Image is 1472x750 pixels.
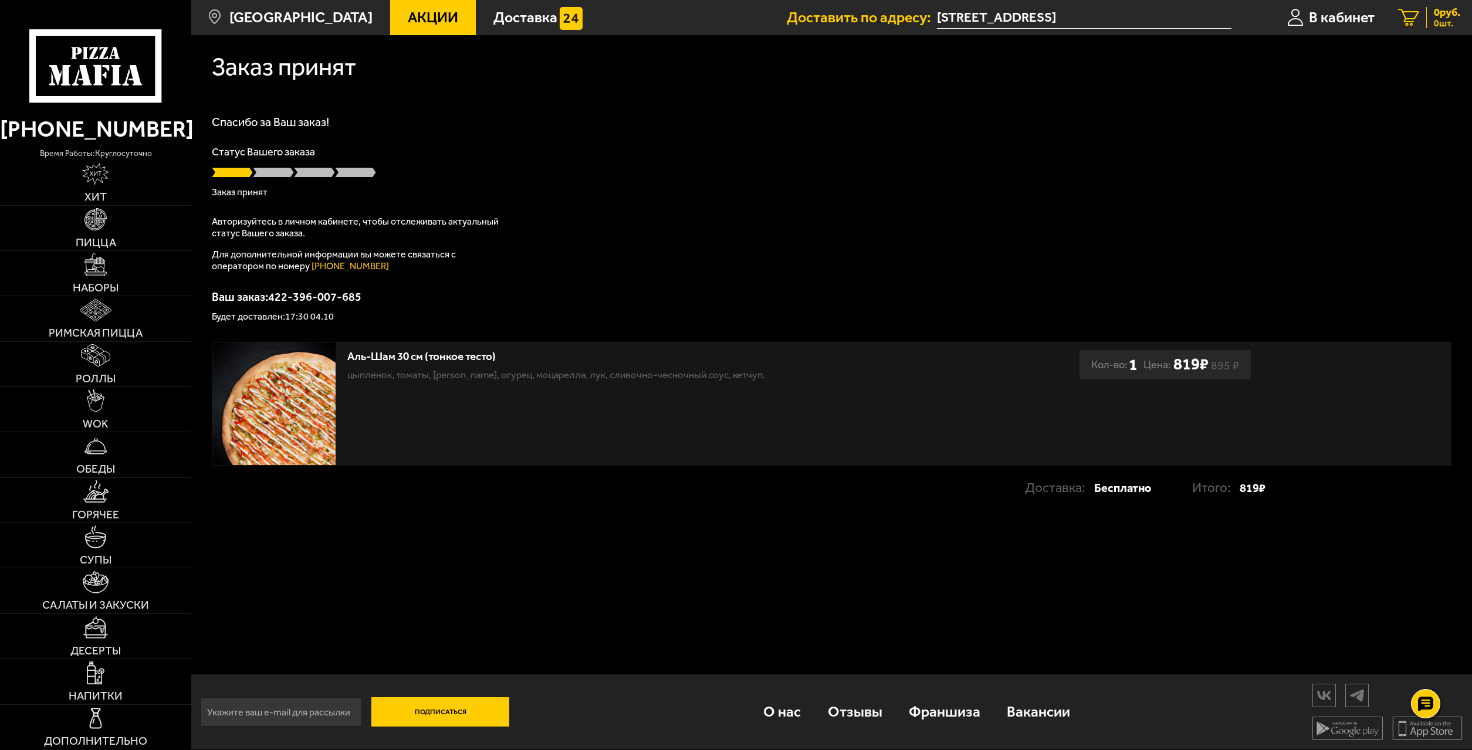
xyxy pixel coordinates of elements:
[44,735,147,746] span: Дополнительно
[212,147,1451,157] p: Статус Вашего заказа
[1434,7,1460,18] span: 0 руб.
[212,55,356,80] h1: Заказ принят
[1309,10,1375,25] span: В кабинет
[560,7,583,30] img: 15daf4d41897b9f0e9f617042186c801.svg
[229,10,373,25] span: [GEOGRAPHIC_DATA]
[408,10,458,25] span: Акции
[937,7,1231,29] span: Санкт-Петербург Приморский проспект 167к1
[212,249,505,272] p: Для дополнительной информации вы можете связаться с оператором по номеру
[212,216,505,239] p: Авторизуйтесь в личном кабинете, чтобы отслеживать актуальный статус Вашего заказа.
[493,10,557,25] span: Доставка
[1192,473,1240,503] p: Итого:
[212,116,1451,128] h1: Спасибо за Ваш заказ!
[72,509,119,520] span: Горячее
[76,463,115,474] span: Обеды
[83,418,109,429] span: WOK
[787,10,937,25] span: Доставить по адресу:
[1240,473,1265,503] strong: 819 ₽
[80,554,111,565] span: Супы
[212,291,1451,303] p: Ваш заказ: 422-396-007-685
[993,687,1083,737] a: Вакансии
[42,599,149,610] span: Салаты и закуски
[212,312,1451,321] p: Будет доставлен: 17:30 04.10
[1025,473,1094,503] p: Доставка:
[76,237,116,248] span: Пицца
[371,697,509,727] button: Подписаться
[312,260,389,272] a: [PHONE_NUMBER]
[1434,19,1460,28] span: 0 шт.
[69,690,123,701] span: Напитки
[1129,350,1138,379] b: 1
[895,687,993,737] a: Франшиза
[76,373,116,384] span: Роллы
[1173,355,1209,374] b: 819 ₽
[937,7,1231,29] input: Ваш адрес доставки
[814,687,895,737] a: Отзывы
[1091,350,1138,379] div: Кол-во:
[212,188,1451,197] p: Заказ принят
[84,191,107,202] span: Хит
[1143,350,1171,379] span: Цена:
[1094,473,1151,503] strong: Бесплатно
[1211,362,1239,370] s: 895 ₽
[201,697,362,727] input: Укажите ваш e-mail для рассылки
[1346,685,1368,705] img: tg
[347,350,928,364] div: Аль-Шам 30 см (тонкое тесто)
[70,645,121,656] span: Десерты
[1313,685,1335,705] img: vk
[750,687,814,737] a: О нас
[73,282,119,293] span: Наборы
[49,327,143,338] span: Римская пицца
[347,367,928,382] p: цыпленок, томаты, [PERSON_NAME], огурец, моцарелла, лук, сливочно-чесночный соус, кетчуп.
